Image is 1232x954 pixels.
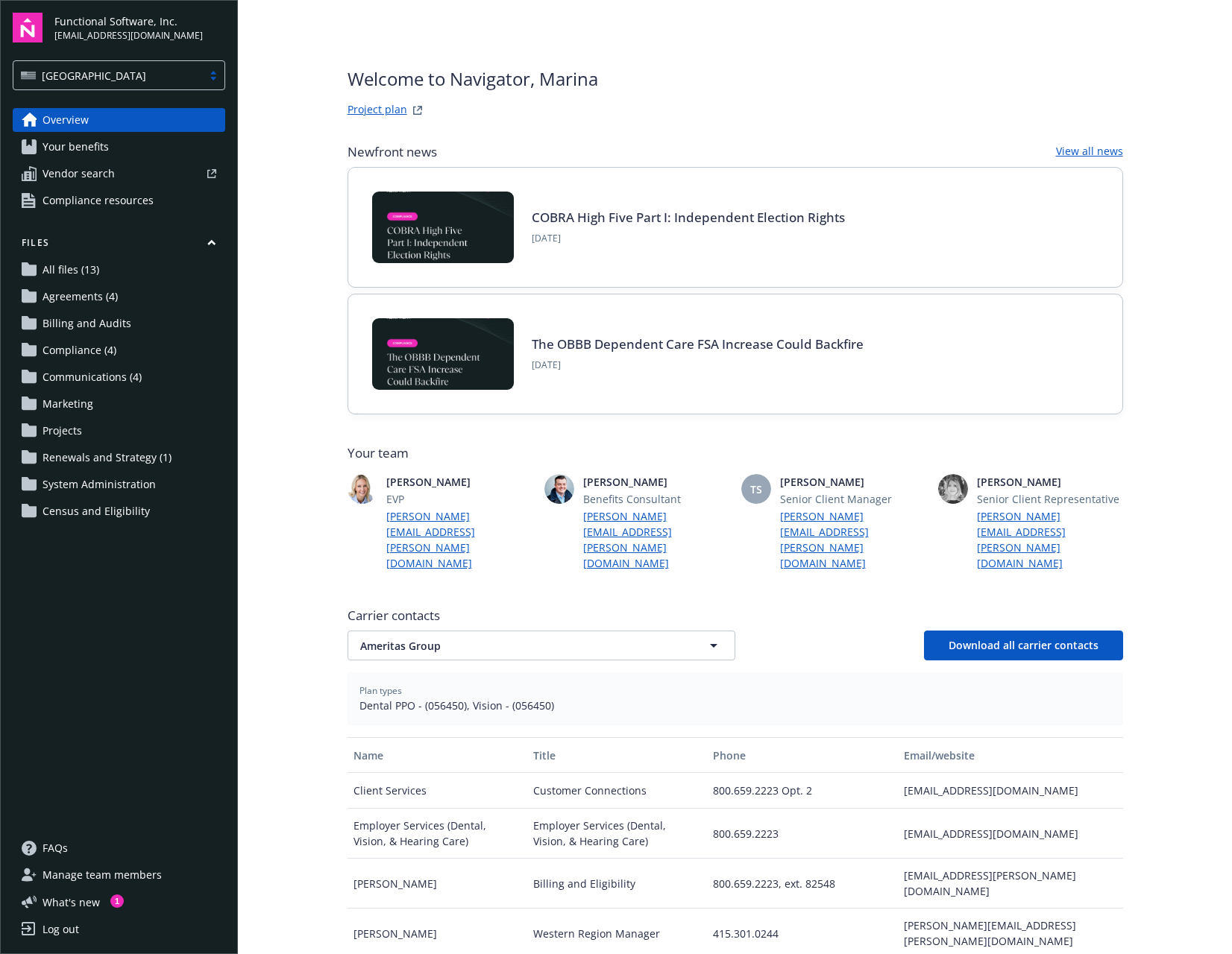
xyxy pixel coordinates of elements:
div: Client Services [348,773,527,809]
span: Dental PPO - (056450), Vision - (056450) [359,698,1111,713]
a: Billing and Audits [13,312,225,335]
span: FAQs [43,836,68,860]
span: Renewals and Strategy (1) [43,446,172,470]
a: Census and Eligibility [13,499,225,523]
a: FAQs [13,836,225,860]
img: navigator-logo.svg [13,13,43,42]
span: Overview [43,108,89,132]
a: Renewals and Strategy (1) [13,446,225,470]
button: Title [527,737,707,773]
span: [PERSON_NAME] [386,474,532,490]
span: Billing and Audits [43,312,131,335]
div: Log out [43,917,79,941]
div: Phone [713,748,892,763]
a: Communications (4) [13,365,225,389]
span: Vendor search [43,162,115,186]
span: EVP [386,491,532,507]
a: Manage team members [13,863,225,887]
button: Download all carrier contacts [924,631,1123,660]
a: projectPlanWebsite [409,101,427,119]
span: Ameritas Group [360,638,670,654]
a: View all news [1056,143,1123,161]
a: Agreements (4) [13,285,225,309]
a: System Administration [13,473,225,496]
span: What ' s new [43,894,100,910]
span: Carrier contacts [348,607,1123,625]
div: 1 [110,894,124,908]
div: [EMAIL_ADDRESS][DOMAIN_NAME] [898,809,1122,859]
span: Senior Client Manager [780,491,926,507]
a: Project plan [348,101,407,119]
span: [EMAIL_ADDRESS][DOMAIN_NAME] [54,29,203,42]
span: TS [750,481,762,497]
img: BLOG-Card Image - Compliance - COBRA High Five Pt 1 07-18-25.jpg [372,192,514,263]
span: [DATE] [532,232,845,245]
span: [PERSON_NAME] [780,474,926,490]
button: Functional Software, Inc.[EMAIL_ADDRESS][DOMAIN_NAME] [54,13,225,42]
a: COBRA High Five Part I: Independent Election Rights [532,209,845,226]
span: Senior Client Representative [977,491,1123,507]
a: Vendor search [13,162,225,186]
span: Welcome to Navigator , Marina [348,66,598,92]
span: Benefits Consultant [583,491,729,507]
a: [PERSON_NAME][EMAIL_ADDRESS][PERSON_NAME][DOMAIN_NAME] [386,508,532,571]
div: Employer Services (Dental, Vision, & Hearing Care) [527,809,707,859]
span: [PERSON_NAME] [583,474,729,490]
div: Email/website [904,748,1116,763]
button: Name [348,737,527,773]
span: Compliance (4) [43,338,116,362]
button: Ameritas Group [348,631,735,660]
a: Compliance (4) [13,338,225,362]
span: [GEOGRAPHIC_DATA] [21,68,195,83]
div: Title [533,748,701,763]
span: Your team [348,444,1123,462]
img: photo [544,474,574,504]
a: Compliance resources [13,189,225,212]
span: Marketing [43,392,93,416]
div: [PERSON_NAME] [348,859,527,909]
span: [GEOGRAPHIC_DATA] [42,68,146,83]
span: Plan types [359,684,1111,698]
button: What's new1 [13,894,124,910]
div: [EMAIL_ADDRESS][PERSON_NAME][DOMAIN_NAME] [898,859,1122,909]
span: Agreements (4) [43,285,118,309]
span: All files (13) [43,258,99,282]
a: Projects [13,419,225,443]
a: Overview [13,108,225,132]
a: The OBBB Dependent Care FSA Increase Could Backfire [532,335,864,353]
div: Employer Services (Dental, Vision, & Hearing Care) [348,809,527,859]
span: Census and Eligibility [43,499,150,523]
img: photo [348,474,377,504]
a: Marketing [13,392,225,416]
span: Manage team members [43,863,162,887]
div: 800.659.2223, ext. 82548 [707,859,898,909]
a: All files (13) [13,258,225,282]
span: Projects [43,419,82,443]
div: Billing and Eligibility [527,859,707,909]
span: Your benefits [43,135,109,159]
button: Phone [707,737,898,773]
span: [PERSON_NAME] [977,474,1123,490]
div: Customer Connections [527,773,707,809]
a: [PERSON_NAME][EMAIL_ADDRESS][PERSON_NAME][DOMAIN_NAME] [583,508,729,571]
span: Download all carrier contacts [949,638,1099,652]
div: 800.659.2223 [707,809,898,859]
img: BLOG-Card Image - Compliance - OBBB Dep Care FSA - 08-01-25.jpg [372,318,514,390]
button: Email/website [898,737,1122,773]
span: Functional Software, Inc. [54,13,203,29]
a: [PERSON_NAME][EMAIL_ADDRESS][PERSON_NAME][DOMAIN_NAME] [780,508,926,571]
span: [DATE] [532,358,864,372]
div: 800.659.2223 Opt. 2 [707,773,898,809]
span: System Administration [43,473,156,496]
img: photo [938,474,968,504]
div: Name [353,748,521,763]
div: [EMAIL_ADDRESS][DOMAIN_NAME] [898,773,1122,809]
a: Your benefits [13,135,225,159]
a: [PERSON_NAME][EMAIL_ADDRESS][PERSON_NAME][DOMAIN_NAME] [977,508,1123,571]
span: Newfront news [348,143,437,161]
span: Compliance resources [43,189,154,212]
span: Communications (4) [43,365,142,389]
button: Files [13,236,225,255]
